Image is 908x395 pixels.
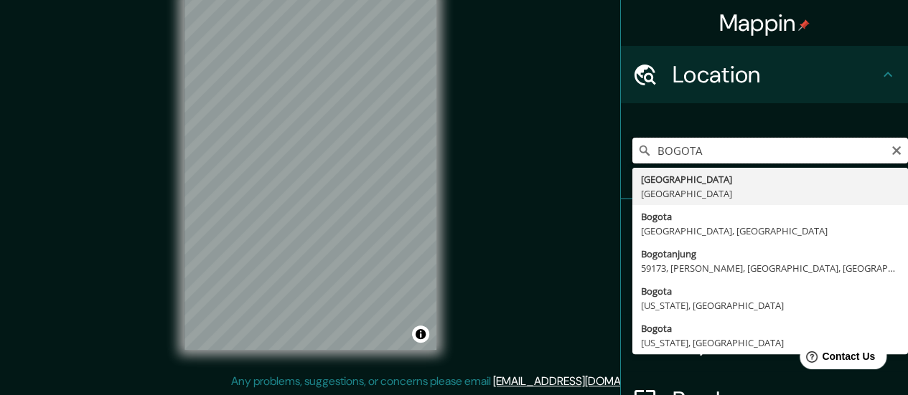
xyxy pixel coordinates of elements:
[641,298,899,313] div: [US_STATE], [GEOGRAPHIC_DATA]
[673,328,879,357] h4: Layout
[641,261,899,275] div: 59173, [PERSON_NAME], [GEOGRAPHIC_DATA], [GEOGRAPHIC_DATA]
[641,247,899,261] div: Bogotanjung
[632,138,908,163] input: Pick your city or area
[412,325,429,343] button: Toggle attribution
[641,321,899,335] div: Bogota
[780,339,892,379] iframe: Help widget launcher
[641,186,899,201] div: [GEOGRAPHIC_DATA]
[621,46,908,103] div: Location
[798,19,810,31] img: pin-icon.png
[641,335,899,350] div: [US_STATE], [GEOGRAPHIC_DATA]
[493,373,670,389] a: [EMAIL_ADDRESS][DOMAIN_NAME]
[673,60,879,89] h4: Location
[641,224,899,238] div: [GEOGRAPHIC_DATA], [GEOGRAPHIC_DATA]
[719,9,810,37] h4: Mappin
[641,172,899,186] div: [GEOGRAPHIC_DATA]
[621,314,908,371] div: Layout
[621,257,908,314] div: Style
[641,209,899,224] div: Bogota
[621,199,908,257] div: Pins
[891,143,902,156] button: Clear
[231,373,673,390] p: Any problems, suggestions, or concerns please email .
[641,284,899,298] div: Bogota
